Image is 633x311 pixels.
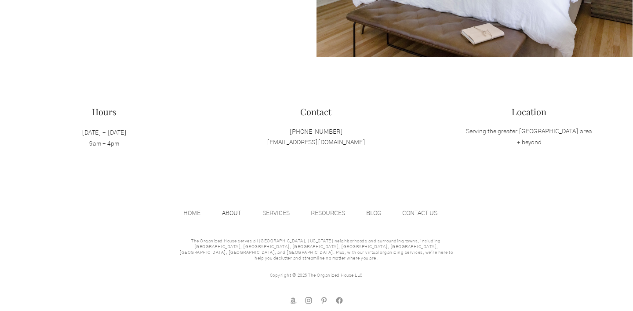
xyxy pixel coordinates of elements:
[179,207,218,220] a: HOME
[362,207,398,220] a: BLOG
[300,106,331,117] span: Contact
[306,207,349,220] p: RESOURCES
[92,106,116,117] span: Hours
[270,273,363,278] span: Copyright © 2025 The Organized House LLC
[289,296,344,305] ul: Social Bar
[289,129,343,135] a: [PHONE_NUMBER]
[320,296,328,305] img: Pinterest
[362,207,386,220] p: BLOG
[179,207,205,220] p: HOME
[258,207,294,220] p: SERVICES
[517,139,542,146] span: + beyond
[218,207,258,220] a: ABOUT
[512,106,546,117] span: Location
[398,207,442,220] p: CONTACT US
[398,207,454,220] a: CONTACT US
[335,296,344,305] img: facebook
[304,296,313,305] img: Instagram
[179,207,454,220] nav: Site
[218,207,245,220] p: ABOUT
[289,296,298,305] img: amazon store front
[258,207,306,220] a: SERVICES
[82,130,127,147] span: [DATE] - [DATE] 9am - 4pm
[466,128,592,135] span: Serving the greater [GEOGRAPHIC_DATA] area
[267,139,365,146] a: [EMAIL_ADDRESS][DOMAIN_NAME]
[179,239,453,260] span: The Organized House serves all [GEOGRAPHIC_DATA], [US_STATE] neighborhoods and surrounding towns,...
[306,207,362,220] a: RESOURCES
